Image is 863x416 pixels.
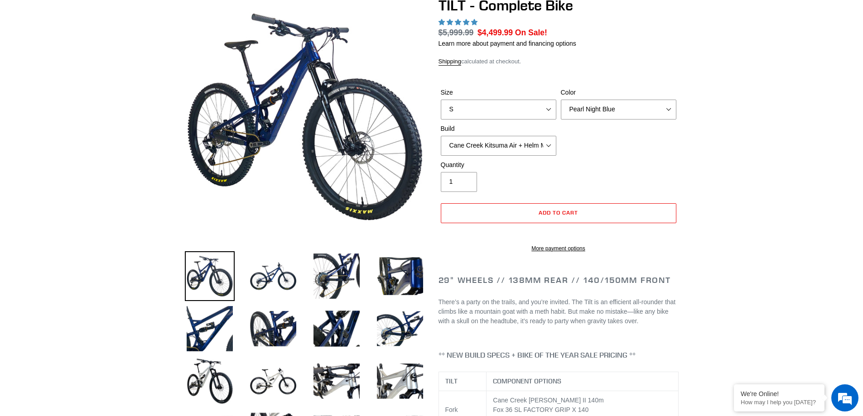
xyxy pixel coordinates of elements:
[248,251,298,301] img: Load image into Gallery viewer, TILT - Complete Bike
[441,244,676,253] a: More payment options
[741,390,818,397] div: We're Online!
[248,356,298,406] img: Load image into Gallery viewer, TILT - Complete Bike
[561,88,676,97] label: Color
[439,28,474,37] s: $5,999.99
[439,297,679,326] p: There’s a party on the trails, and you’re invited. The Tilt is an efficient all-rounder that clim...
[487,372,678,391] th: COMPONENT OPTIONS
[439,58,462,66] a: Shipping
[441,88,556,97] label: Size
[375,251,425,301] img: Load image into Gallery viewer, TILT - Complete Bike
[439,19,479,26] span: 5.00 stars
[439,372,487,391] th: TILT
[439,40,576,47] a: Learn more about payment and financing options
[185,251,235,301] img: Load image into Gallery viewer, TILT - Complete Bike
[248,304,298,354] img: Load image into Gallery viewer, TILT - Complete Bike
[185,356,235,406] img: Load image into Gallery viewer, TILT - Complete Bike
[441,203,676,223] button: Add to cart
[185,304,235,354] img: Load image into Gallery viewer, TILT - Complete Bike
[439,351,679,359] h4: ** NEW BUILD SPECS + BIKE OF THE YEAR SALE PRICING **
[515,27,547,38] span: On Sale!
[375,304,425,354] img: Load image into Gallery viewer, TILT - Complete Bike
[441,124,556,134] label: Build
[477,28,513,37] span: $4,499.99
[441,160,556,170] label: Quantity
[312,304,362,354] img: Load image into Gallery viewer, TILT - Complete Bike
[439,57,679,66] div: calculated at checkout.
[741,399,818,406] p: How may I help you today?
[312,251,362,301] img: Load image into Gallery viewer, TILT - Complete Bike
[539,209,578,216] span: Add to cart
[439,275,679,285] h2: 29" Wheels // 138mm Rear // 140/150mm Front
[312,356,362,406] img: Load image into Gallery viewer, TILT - Complete Bike
[375,356,425,406] img: Load image into Gallery viewer, TILT - Complete Bike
